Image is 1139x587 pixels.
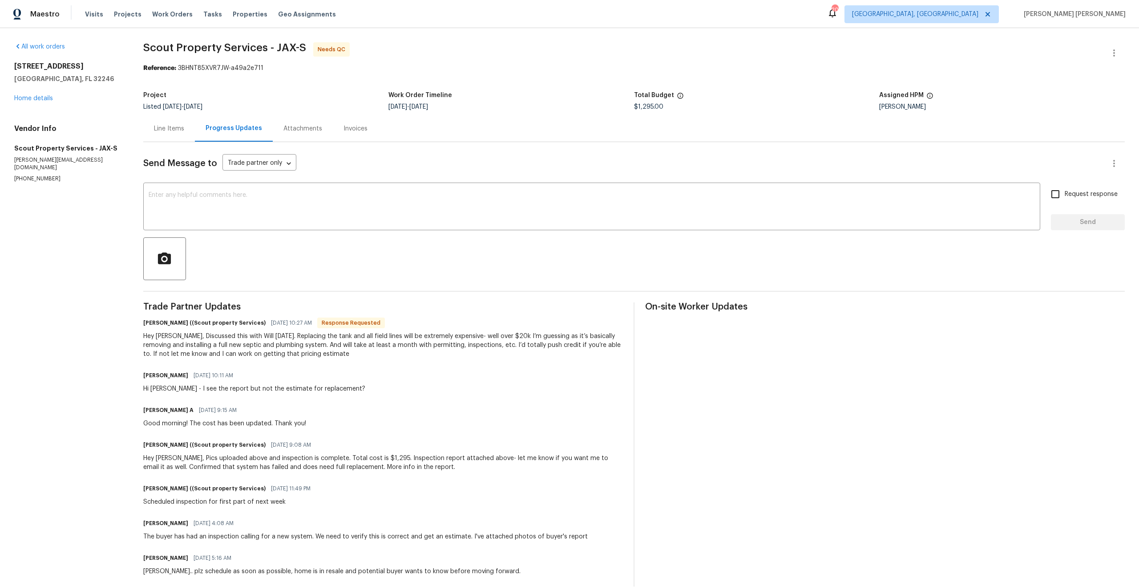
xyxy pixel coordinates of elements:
[143,454,623,472] div: Hey [PERSON_NAME], Pics uploaded above and inspection is complete. Total cost is $1,295. Inspecti...
[388,104,428,110] span: -
[199,406,237,415] span: [DATE] 9:15 AM
[143,519,188,528] h6: [PERSON_NAME]
[30,10,60,19] span: Maestro
[154,124,184,133] div: Line Items
[143,532,588,541] div: The buyer has had an inspection calling for a new system. We need to verify this is correct and g...
[634,92,674,98] h5: Total Budget
[143,318,266,327] h6: [PERSON_NAME] ((Scout property Services)
[14,156,122,171] p: [PERSON_NAME][EMAIL_ADDRESS][DOMAIN_NAME]
[163,104,202,110] span: -
[143,104,202,110] span: Listed
[143,371,188,380] h6: [PERSON_NAME]
[645,302,1125,311] span: On-site Worker Updates
[343,124,368,133] div: Invoices
[926,92,933,104] span: The hpm assigned to this work order.
[1020,10,1126,19] span: [PERSON_NAME] [PERSON_NAME]
[271,318,312,327] span: [DATE] 10:27 AM
[852,10,978,19] span: [GEOGRAPHIC_DATA], [GEOGRAPHIC_DATA]
[203,11,222,17] span: Tasks
[143,65,176,71] b: Reference:
[143,42,306,53] span: Scout Property Services - JAX-S
[143,384,365,393] div: Hi [PERSON_NAME] - I see the report but not the estimate for replacement?
[879,92,924,98] h5: Assigned HPM
[14,74,122,83] h5: [GEOGRAPHIC_DATA], FL 32246
[14,144,122,153] h5: Scout Property Services - JAX-S
[143,419,306,428] div: Good morning! The cost has been updated. Thank you!
[14,95,53,102] a: Home details
[14,44,65,50] a: All work orders
[233,10,267,19] span: Properties
[388,92,452,98] h5: Work Order Timeline
[14,124,122,133] h4: Vendor Info
[388,104,407,110] span: [DATE]
[677,92,684,104] span: The total cost of line items that have been proposed by Opendoor. This sum includes line items th...
[283,124,322,133] div: Attachments
[152,10,193,19] span: Work Orders
[14,62,122,71] h2: [STREET_ADDRESS]
[634,104,663,110] span: $1,295.00
[143,302,623,311] span: Trade Partner Updates
[1065,190,1118,199] span: Request response
[194,371,233,380] span: [DATE] 10:11 AM
[879,104,1125,110] div: [PERSON_NAME]
[832,5,838,14] div: 20
[143,92,166,98] h5: Project
[143,567,521,576] div: [PERSON_NAME].. plz schedule as soon as possible, home is in resale and potential buyer wants to ...
[184,104,202,110] span: [DATE]
[163,104,182,110] span: [DATE]
[271,440,311,449] span: [DATE] 9:08 AM
[222,156,296,171] div: Trade partner only
[271,484,311,493] span: [DATE] 11:49 PM
[194,554,231,563] span: [DATE] 5:16 AM
[194,519,234,528] span: [DATE] 4:08 AM
[143,159,217,168] span: Send Message to
[14,175,122,183] p: [PHONE_NUMBER]
[143,497,316,506] div: Scheduled inspection for first part of next week
[409,104,428,110] span: [DATE]
[114,10,141,19] span: Projects
[143,440,266,449] h6: [PERSON_NAME] ((Scout property Services)
[143,554,188,563] h6: [PERSON_NAME]
[206,124,262,133] div: Progress Updates
[143,64,1125,73] div: 3BHNT85XVR7JW-a49a2e711
[143,406,194,415] h6: [PERSON_NAME] A
[143,484,266,493] h6: [PERSON_NAME] ((Scout property Services)
[278,10,336,19] span: Geo Assignments
[318,45,349,54] span: Needs QC
[143,332,623,359] div: Hey [PERSON_NAME], Discussed this with Will [DATE]. Replacing the tank and all field lines will b...
[85,10,103,19] span: Visits
[318,318,384,327] span: Response Requested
